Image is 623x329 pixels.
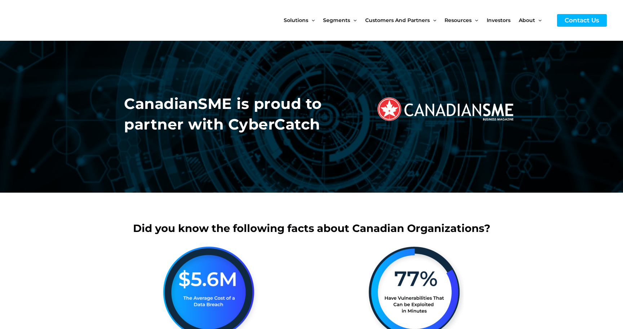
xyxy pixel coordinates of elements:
img: CyberCatch [13,5,99,35]
a: Investors [487,5,519,35]
span: Menu Toggle [535,5,542,35]
h2: Did you know the following facts about Canadian Organizations? [110,221,513,235]
span: Segments [323,5,350,35]
a: Contact Us [557,14,607,27]
span: Investors [487,5,511,35]
span: Menu Toggle [308,5,315,35]
span: Solutions [284,5,308,35]
span: Customers and Partners [365,5,430,35]
span: Menu Toggle [350,5,357,35]
span: Menu Toggle [430,5,436,35]
span: About [519,5,535,35]
nav: Site Navigation: New Main Menu [284,5,550,35]
h1: CanadianSME is proud to partner with CyberCatch [124,93,356,135]
span: Resources [445,5,472,35]
span: Menu Toggle [472,5,478,35]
